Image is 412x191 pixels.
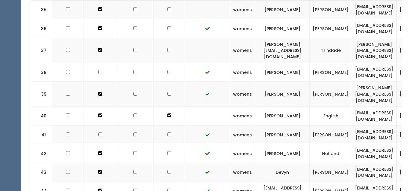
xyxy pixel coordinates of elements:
td: [EMAIL_ADDRESS][DOMAIN_NAME] [352,1,397,19]
td: [EMAIL_ADDRESS][DOMAIN_NAME] [352,19,397,38]
td: [EMAIL_ADDRESS][DOMAIN_NAME] [352,163,397,182]
td: 35 [31,1,52,19]
td: [PERSON_NAME] [255,144,310,163]
td: [PERSON_NAME] [310,163,352,182]
td: [EMAIL_ADDRESS][DOMAIN_NAME] [352,144,397,163]
td: 37 [31,38,52,63]
td: [PERSON_NAME][EMAIL_ADDRESS][DOMAIN_NAME] [352,82,397,107]
td: womens [230,107,255,126]
td: [PERSON_NAME] [255,107,310,126]
td: [EMAIL_ADDRESS][DOMAIN_NAME] [352,107,397,126]
td: 40 [31,107,52,126]
td: [EMAIL_ADDRESS][DOMAIN_NAME] [352,63,397,82]
td: 42 [31,144,52,163]
td: womens [230,82,255,107]
td: womens [230,1,255,19]
td: womens [230,126,255,144]
td: womens [230,38,255,63]
td: [PERSON_NAME] [310,63,352,82]
td: English [310,107,352,126]
td: Devyn [255,163,310,182]
td: [PERSON_NAME] [255,1,310,19]
td: [PERSON_NAME][EMAIL_ADDRESS][DOMAIN_NAME] [255,38,310,63]
td: Holland [310,144,352,163]
td: [PERSON_NAME] [310,19,352,38]
td: 43 [31,163,52,182]
td: 38 [31,63,52,82]
td: [PERSON_NAME] [310,126,352,144]
td: womens [230,19,255,38]
td: [EMAIL_ADDRESS][DOMAIN_NAME] [352,126,397,144]
td: [PERSON_NAME] [255,82,310,107]
td: [PERSON_NAME] [310,1,352,19]
td: [PERSON_NAME] [255,63,310,82]
td: womens [230,63,255,82]
td: [PERSON_NAME][EMAIL_ADDRESS][DOMAIN_NAME] [352,38,397,63]
td: 39 [31,82,52,107]
td: Trindade [310,38,352,63]
td: [PERSON_NAME] [310,82,352,107]
td: [PERSON_NAME] [255,126,310,144]
td: [PERSON_NAME] [255,19,310,38]
td: 41 [31,126,52,144]
td: 36 [31,19,52,38]
td: womens [230,144,255,163]
td: womens [230,163,255,182]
